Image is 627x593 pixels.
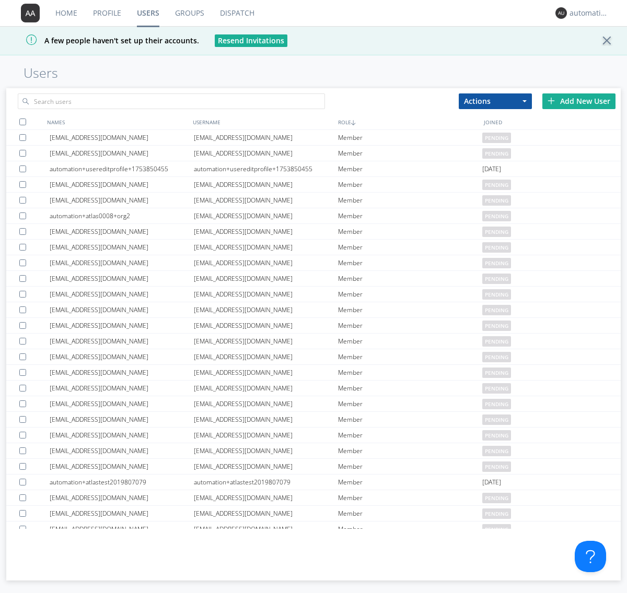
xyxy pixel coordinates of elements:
[6,396,621,412] a: [EMAIL_ADDRESS][DOMAIN_NAME][EMAIL_ADDRESS][DOMAIN_NAME]Memberpending
[482,305,511,315] span: pending
[6,318,621,334] a: [EMAIL_ADDRESS][DOMAIN_NAME][EMAIL_ADDRESS][DOMAIN_NAME]Memberpending
[338,287,482,302] div: Member
[50,193,194,208] div: [EMAIL_ADDRESS][DOMAIN_NAME]
[338,334,482,349] div: Member
[482,227,511,237] span: pending
[194,365,338,380] div: [EMAIL_ADDRESS][DOMAIN_NAME]
[50,177,194,192] div: [EMAIL_ADDRESS][DOMAIN_NAME]
[6,208,621,224] a: automation+atlas0008+org2[EMAIL_ADDRESS][DOMAIN_NAME]Memberpending
[50,506,194,521] div: [EMAIL_ADDRESS][DOMAIN_NAME]
[6,521,621,537] a: [EMAIL_ADDRESS][DOMAIN_NAME][EMAIL_ADDRESS][DOMAIN_NAME]Memberpending
[482,258,511,268] span: pending
[482,274,511,284] span: pending
[6,161,621,177] a: automation+usereditprofile+1753850455automation+usereditprofile+1753850455Member[DATE]
[338,146,482,161] div: Member
[6,130,621,146] a: [EMAIL_ADDRESS][DOMAIN_NAME][EMAIL_ADDRESS][DOMAIN_NAME]Memberpending
[194,302,338,317] div: [EMAIL_ADDRESS][DOMAIN_NAME]
[50,521,194,537] div: [EMAIL_ADDRESS][DOMAIN_NAME]
[482,493,511,503] span: pending
[50,271,194,286] div: [EMAIL_ADDRESS][DOMAIN_NAME]
[338,506,482,521] div: Member
[548,97,555,104] img: plus.svg
[338,521,482,537] div: Member
[338,365,482,380] div: Member
[482,180,511,190] span: pending
[194,396,338,411] div: [EMAIL_ADDRESS][DOMAIN_NAME]
[555,7,567,19] img: 373638.png
[338,177,482,192] div: Member
[338,490,482,505] div: Member
[194,146,338,161] div: [EMAIL_ADDRESS][DOMAIN_NAME]
[482,430,511,441] span: pending
[190,114,336,129] div: USERNAME
[6,255,621,271] a: [EMAIL_ADDRESS][DOMAIN_NAME][EMAIL_ADDRESS][DOMAIN_NAME]Memberpending
[194,240,338,255] div: [EMAIL_ADDRESS][DOMAIN_NAME]
[50,224,194,239] div: [EMAIL_ADDRESS][DOMAIN_NAME]
[194,271,338,286] div: [EMAIL_ADDRESS][DOMAIN_NAME]
[570,8,609,18] div: automation+atlas+language+check+org2
[6,224,621,240] a: [EMAIL_ADDRESS][DOMAIN_NAME][EMAIL_ADDRESS][DOMAIN_NAME]Memberpending
[194,349,338,364] div: [EMAIL_ADDRESS][DOMAIN_NAME]
[482,367,511,378] span: pending
[50,396,194,411] div: [EMAIL_ADDRESS][DOMAIN_NAME]
[194,318,338,333] div: [EMAIL_ADDRESS][DOMAIN_NAME]
[482,211,511,221] span: pending
[482,161,501,177] span: [DATE]
[482,414,511,425] span: pending
[194,334,338,349] div: [EMAIL_ADDRESS][DOMAIN_NAME]
[50,349,194,364] div: [EMAIL_ADDRESS][DOMAIN_NAME]
[6,349,621,365] a: [EMAIL_ADDRESS][DOMAIN_NAME][EMAIL_ADDRESS][DOMAIN_NAME]Memberpending
[50,334,194,349] div: [EMAIL_ADDRESS][DOMAIN_NAME]
[194,177,338,192] div: [EMAIL_ADDRESS][DOMAIN_NAME]
[21,4,40,22] img: 373638.png
[8,35,199,45] span: A few people haven't set up their accounts.
[482,461,511,472] span: pending
[194,443,338,458] div: [EMAIL_ADDRESS][DOMAIN_NAME]
[50,365,194,380] div: [EMAIL_ADDRESS][DOMAIN_NAME]
[338,255,482,270] div: Member
[50,490,194,505] div: [EMAIL_ADDRESS][DOMAIN_NAME]
[459,93,532,109] button: Actions
[50,208,194,223] div: automation+atlas0008+org2
[482,321,511,331] span: pending
[50,443,194,458] div: [EMAIL_ADDRESS][DOMAIN_NAME]
[194,428,338,443] div: [EMAIL_ADDRESS][DOMAIN_NAME]
[338,130,482,145] div: Member
[6,334,621,349] a: [EMAIL_ADDRESS][DOMAIN_NAME][EMAIL_ADDRESS][DOMAIN_NAME]Memberpending
[338,396,482,411] div: Member
[50,459,194,474] div: [EMAIL_ADDRESS][DOMAIN_NAME]
[338,349,482,364] div: Member
[6,381,621,396] a: [EMAIL_ADDRESS][DOMAIN_NAME][EMAIL_ADDRESS][DOMAIN_NAME]Memberpending
[194,255,338,270] div: [EMAIL_ADDRESS][DOMAIN_NAME]
[194,208,338,223] div: [EMAIL_ADDRESS][DOMAIN_NAME]
[6,177,621,193] a: [EMAIL_ADDRESS][DOMAIN_NAME][EMAIL_ADDRESS][DOMAIN_NAME]Memberpending
[6,459,621,475] a: [EMAIL_ADDRESS][DOMAIN_NAME][EMAIL_ADDRESS][DOMAIN_NAME]Memberpending
[6,240,621,255] a: [EMAIL_ADDRESS][DOMAIN_NAME][EMAIL_ADDRESS][DOMAIN_NAME]Memberpending
[338,208,482,223] div: Member
[482,399,511,409] span: pending
[44,114,190,129] div: NAMES
[482,352,511,362] span: pending
[338,475,482,490] div: Member
[338,302,482,317] div: Member
[6,193,621,208] a: [EMAIL_ADDRESS][DOMAIN_NAME][EMAIL_ADDRESS][DOMAIN_NAME]Memberpending
[50,287,194,302] div: [EMAIL_ADDRESS][DOMAIN_NAME]
[50,130,194,145] div: [EMAIL_ADDRESS][DOMAIN_NAME]
[6,302,621,318] a: [EMAIL_ADDRESS][DOMAIN_NAME][EMAIL_ADDRESS][DOMAIN_NAME]Memberpending
[482,524,511,535] span: pending
[338,240,482,255] div: Member
[6,506,621,521] a: [EMAIL_ADDRESS][DOMAIN_NAME][EMAIL_ADDRESS][DOMAIN_NAME]Memberpending
[6,271,621,287] a: [EMAIL_ADDRESS][DOMAIN_NAME][EMAIL_ADDRESS][DOMAIN_NAME]Memberpending
[50,146,194,161] div: [EMAIL_ADDRESS][DOMAIN_NAME]
[194,381,338,396] div: [EMAIL_ADDRESS][DOMAIN_NAME]
[215,34,287,47] button: Resend Invitations
[194,521,338,537] div: [EMAIL_ADDRESS][DOMAIN_NAME]
[50,318,194,333] div: [EMAIL_ADDRESS][DOMAIN_NAME]
[338,443,482,458] div: Member
[194,224,338,239] div: [EMAIL_ADDRESS][DOMAIN_NAME]
[338,381,482,396] div: Member
[194,506,338,521] div: [EMAIL_ADDRESS][DOMAIN_NAME]
[338,271,482,286] div: Member
[194,459,338,474] div: [EMAIL_ADDRESS][DOMAIN_NAME]
[6,490,621,506] a: [EMAIL_ADDRESS][DOMAIN_NAME][EMAIL_ADDRESS][DOMAIN_NAME]Memberpending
